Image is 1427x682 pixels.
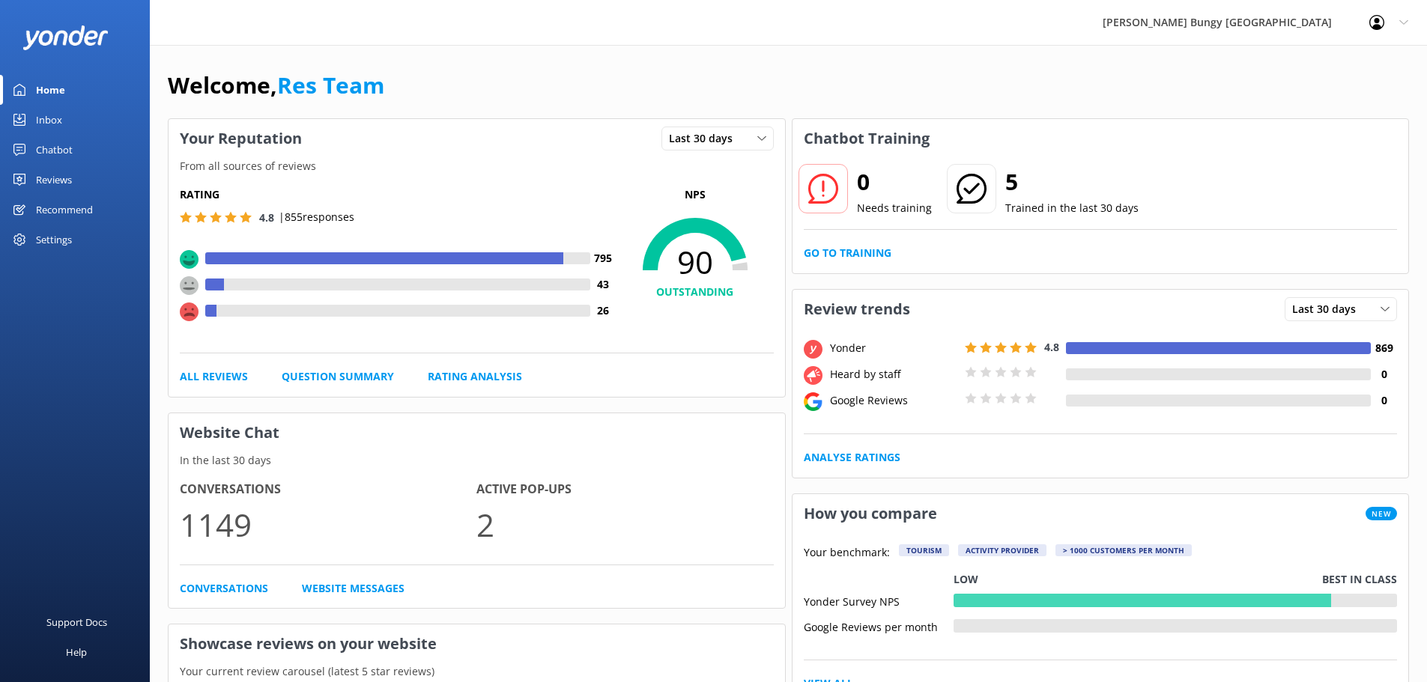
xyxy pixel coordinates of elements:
h2: 0 [857,164,932,200]
p: Best in class [1322,571,1397,588]
h4: 0 [1371,366,1397,383]
div: Support Docs [46,607,107,637]
p: From all sources of reviews [169,158,785,174]
div: Reviews [36,165,72,195]
h4: 869 [1371,340,1397,356]
div: Home [36,75,65,105]
span: Last 30 days [669,130,742,147]
div: Yonder Survey NPS [804,594,954,607]
p: 1149 [180,499,476,549]
h3: Website Chat [169,413,785,452]
div: Activity Provider [958,544,1046,556]
p: Your benchmark: [804,544,890,562]
h3: Chatbot Training [793,119,941,158]
a: Conversations [180,580,268,597]
p: Your current review carousel (latest 5 star reviews) [169,663,785,680]
h4: OUTSTANDING [616,284,774,300]
h4: 43 [590,276,616,293]
h4: 26 [590,302,616,319]
p: Needs training [857,200,932,216]
h3: Your Reputation [169,119,313,158]
div: Tourism [899,544,949,556]
a: Question Summary [282,368,394,385]
h3: Showcase reviews on your website [169,624,785,663]
span: 4.8 [259,210,274,225]
div: Settings [36,225,72,255]
div: Recommend [36,195,93,225]
h4: Active Pop-ups [476,480,773,499]
div: Inbox [36,105,62,135]
p: | 855 responses [279,209,354,225]
a: Website Messages [302,580,405,597]
h4: 0 [1371,392,1397,409]
a: Rating Analysis [428,368,522,385]
div: Help [66,637,87,667]
p: Low [954,571,978,588]
h5: Rating [180,186,616,203]
h4: 795 [590,250,616,267]
p: In the last 30 days [169,452,785,469]
h3: Review trends [793,290,921,329]
span: New [1366,507,1397,520]
div: Chatbot [36,135,73,165]
p: NPS [616,186,774,203]
div: Google Reviews per month [804,619,954,633]
img: yonder-white-logo.png [22,25,109,50]
span: 90 [616,243,774,281]
div: > 1000 customers per month [1055,544,1192,556]
h1: Welcome, [168,67,384,103]
a: Res Team [277,70,384,100]
span: Last 30 days [1292,301,1365,317]
a: Go to Training [804,245,891,261]
div: Heard by staff [826,366,961,383]
p: 2 [476,499,773,549]
a: Analyse Ratings [804,449,900,466]
h3: How you compare [793,494,948,533]
div: Google Reviews [826,392,961,409]
a: All Reviews [180,368,248,385]
p: Trained in the last 30 days [1005,200,1139,216]
h4: Conversations [180,480,476,499]
h2: 5 [1005,164,1139,200]
div: Yonder [826,340,961,356]
span: 4.8 [1044,340,1059,354]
